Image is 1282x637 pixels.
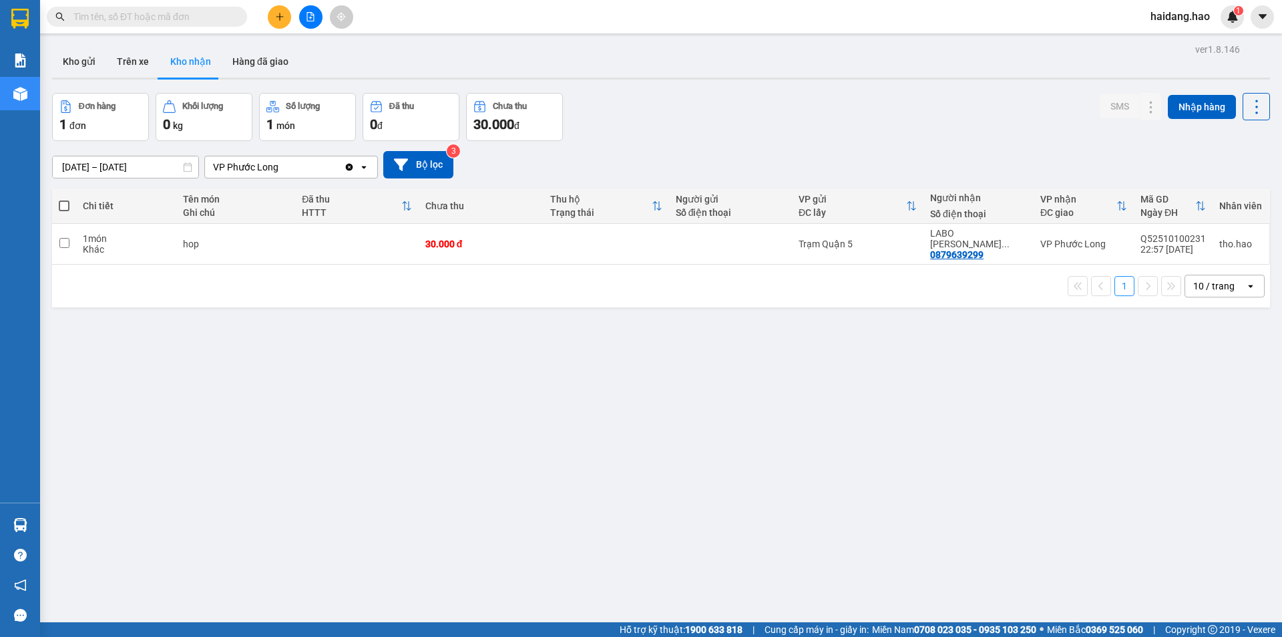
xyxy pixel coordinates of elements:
div: Chi tiết [83,201,170,211]
svg: Clear value [344,162,355,172]
img: logo-vxr [11,9,29,29]
span: đơn [69,120,86,131]
div: 1 món [83,233,170,244]
input: Select a date range. [53,156,198,178]
span: 0 [163,116,170,132]
button: Số lượng1món [259,93,356,141]
span: 1 [266,116,274,132]
span: Miền Nam [872,622,1036,637]
div: Ngày ĐH [1140,207,1195,218]
div: 0879639299 [930,249,984,260]
div: VP nhận [1040,194,1116,205]
div: Khối lượng [182,102,223,111]
div: Tên món [183,194,288,205]
sup: 3 [447,144,460,158]
div: Đã thu [302,194,401,205]
button: Bộ lọc [383,151,453,178]
span: kg [173,120,183,131]
div: hop [183,239,288,249]
input: Selected VP Phước Long. [280,160,281,174]
div: HTTT [302,207,401,218]
div: Đơn hàng [79,102,116,111]
div: Người gửi [676,194,785,205]
div: ĐC lấy [799,207,906,218]
button: Chưa thu30.000đ [466,93,563,141]
div: Người nhận [930,193,1027,203]
button: plus [268,5,291,29]
span: plus [275,12,284,21]
div: Mã GD [1140,194,1195,205]
span: notification [14,579,27,592]
span: file-add [306,12,315,21]
div: 30.000 đ [425,239,538,249]
span: copyright [1208,625,1217,634]
th: Toggle SortBy [792,188,923,224]
input: Tìm tên, số ĐT hoặc mã đơn [73,9,231,24]
div: ver 1.8.146 [1195,42,1240,57]
div: Q52510100231 [1140,233,1206,244]
button: Kho gửi [52,45,106,78]
img: icon-new-feature [1227,11,1239,23]
img: warehouse-icon [13,87,27,101]
div: 22:57 [DATE] [1140,244,1206,255]
span: haidang.hao [1140,8,1221,25]
div: tho.hao [1219,239,1262,249]
div: Chưa thu [493,102,527,111]
span: Cung cấp máy in - giấy in: [765,622,869,637]
button: Đơn hàng1đơn [52,93,149,141]
button: Kho nhận [160,45,222,78]
span: 0 [370,116,377,132]
div: Khác [83,244,170,255]
th: Toggle SortBy [295,188,418,224]
span: đ [377,120,383,131]
div: Số lượng [286,102,320,111]
div: Ghi chú [183,207,288,218]
span: món [276,120,295,131]
div: 10 / trang [1193,279,1235,293]
div: LABO THÁI CHÂU NGÂN [930,228,1027,249]
span: đ [514,120,519,131]
span: search [55,12,65,21]
div: VP gửi [799,194,906,205]
span: ⚪️ [1040,627,1044,632]
button: 1 [1114,276,1134,296]
strong: 0369 525 060 [1086,624,1143,635]
div: Đã thu [389,102,414,111]
svg: open [359,162,369,172]
span: Miền Bắc [1047,622,1143,637]
div: Trạm Quận 5 [799,239,917,249]
sup: 1 [1234,6,1243,15]
th: Toggle SortBy [1134,188,1213,224]
span: question-circle [14,549,27,561]
div: VP Phước Long [213,160,278,174]
button: Khối lượng0kg [156,93,252,141]
div: Thu hộ [550,194,652,205]
strong: 1900 633 818 [685,624,742,635]
span: 1 [1236,6,1241,15]
span: ... [1002,239,1010,249]
div: ĐC giao [1040,207,1116,218]
span: 1 [59,116,67,132]
span: | [753,622,755,637]
strong: 0708 023 035 - 0935 103 250 [914,624,1036,635]
button: Hàng đã giao [222,45,299,78]
button: aim [330,5,353,29]
span: 30.000 [473,116,514,132]
th: Toggle SortBy [544,188,669,224]
button: Trên xe [106,45,160,78]
span: aim [337,12,346,21]
button: Đã thu0đ [363,93,459,141]
button: file-add [299,5,323,29]
span: caret-down [1257,11,1269,23]
div: VP Phước Long [1040,239,1127,249]
button: Nhập hàng [1168,95,1236,119]
div: Chưa thu [425,201,538,211]
div: Trạng thái [550,207,652,218]
th: Toggle SortBy [1034,188,1134,224]
button: caret-down [1251,5,1274,29]
svg: open [1245,281,1256,291]
span: message [14,609,27,622]
span: Hỗ trợ kỹ thuật: [620,622,742,637]
button: SMS [1100,94,1140,118]
img: solution-icon [13,53,27,68]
